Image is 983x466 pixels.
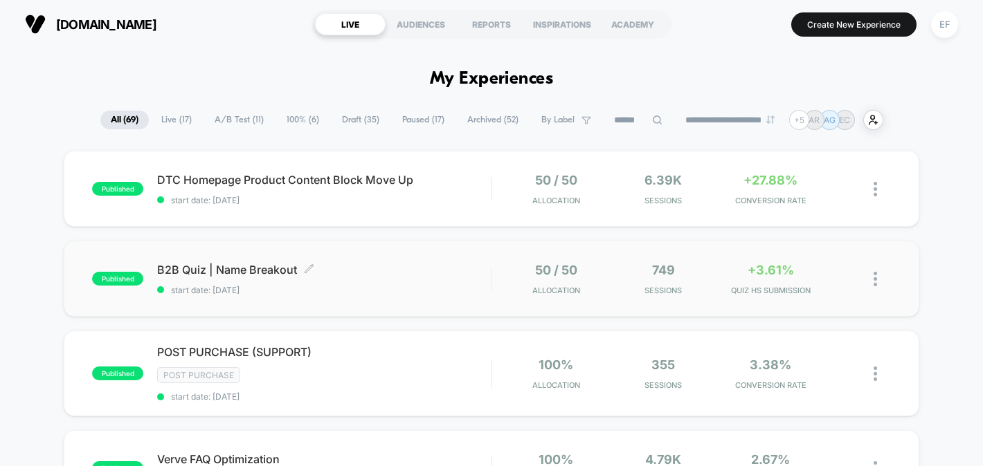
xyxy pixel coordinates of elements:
[874,272,877,286] img: close
[613,196,714,205] span: Sessions
[157,345,491,359] span: POST PURCHASE (SUPPORT)
[721,380,821,390] span: CONVERSION RATE
[21,13,161,35] button: [DOMAIN_NAME]
[539,357,573,372] span: 100%
[791,12,917,37] button: Create New Experience
[527,13,597,35] div: INSPIRATIONS
[789,110,809,130] div: + 5
[931,11,958,38] div: EF
[652,263,675,277] span: 749
[532,380,580,390] span: Allocation
[874,182,877,196] img: close
[157,367,240,383] span: Post Purchase
[92,272,143,286] span: published
[157,391,491,402] span: start date: [DATE]
[157,195,491,205] span: start date: [DATE]
[651,357,675,372] span: 355
[532,196,580,205] span: Allocation
[157,452,491,466] span: Verve FAQ Optimization
[613,286,714,295] span: Sessions
[839,115,850,125] p: EC
[597,13,668,35] div: ACADEMY
[613,380,714,390] span: Sessions
[743,173,797,187] span: +27.88%
[204,111,274,129] span: A/B Test ( 11 )
[386,13,456,35] div: AUDIENCES
[151,111,202,129] span: Live ( 17 )
[56,17,156,32] span: [DOMAIN_NAME]
[157,173,491,187] span: DTC Homepage Product Content Block Move Up
[157,263,491,277] span: B2B Quiz | Name Breakout
[721,286,821,295] span: Quiz Hs Submission
[927,10,962,39] button: EF
[721,196,821,205] span: CONVERSION RATE
[92,366,143,380] span: published
[456,13,527,35] div: REPORTS
[332,111,390,129] span: Draft ( 35 )
[541,115,575,125] span: By Label
[276,111,330,129] span: 100% ( 6 )
[430,69,554,89] h1: My Experiences
[748,263,794,277] span: +3.61%
[25,14,46,35] img: Visually logo
[535,263,577,277] span: 50 / 50
[644,173,682,187] span: 6.39k
[100,111,149,129] span: All ( 69 )
[157,285,491,295] span: start date: [DATE]
[750,357,791,372] span: 3.38%
[392,111,455,129] span: Paused ( 17 )
[315,13,386,35] div: LIVE
[874,366,877,381] img: close
[532,286,580,295] span: Allocation
[824,115,836,125] p: AG
[457,111,529,129] span: Archived ( 52 )
[535,173,577,187] span: 50 / 50
[809,115,820,125] p: AR
[766,115,775,124] img: end
[92,182,143,196] span: published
